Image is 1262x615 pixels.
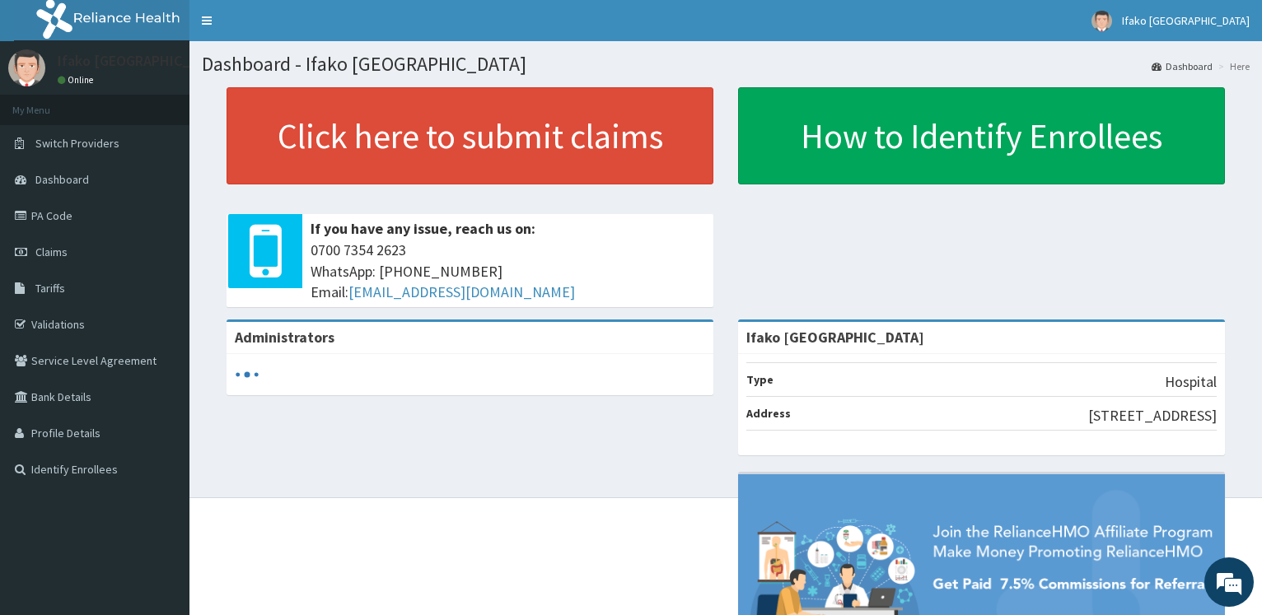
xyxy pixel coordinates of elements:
[311,240,705,303] span: 0700 7354 2623 WhatsApp: [PHONE_NUMBER] Email:
[8,49,45,86] img: User Image
[1088,405,1217,426] p: [STREET_ADDRESS]
[202,54,1250,75] h1: Dashboard - Ifako [GEOGRAPHIC_DATA]
[235,362,259,387] svg: audio-loading
[235,328,334,347] b: Administrators
[35,281,65,296] span: Tariffs
[1165,371,1217,393] p: Hospital
[35,172,89,187] span: Dashboard
[738,87,1225,184] a: How to Identify Enrollees
[746,328,924,347] strong: Ifako [GEOGRAPHIC_DATA]
[311,219,535,238] b: If you have any issue, reach us on:
[1152,59,1213,73] a: Dashboard
[35,245,68,259] span: Claims
[1214,59,1250,73] li: Here
[58,74,97,86] a: Online
[746,372,774,387] b: Type
[227,87,713,184] a: Click here to submit claims
[1091,11,1112,31] img: User Image
[1122,13,1250,28] span: Ifako [GEOGRAPHIC_DATA]
[746,406,791,421] b: Address
[348,282,575,301] a: [EMAIL_ADDRESS][DOMAIN_NAME]
[35,136,119,151] span: Switch Providers
[58,54,230,68] p: Ifako [GEOGRAPHIC_DATA]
